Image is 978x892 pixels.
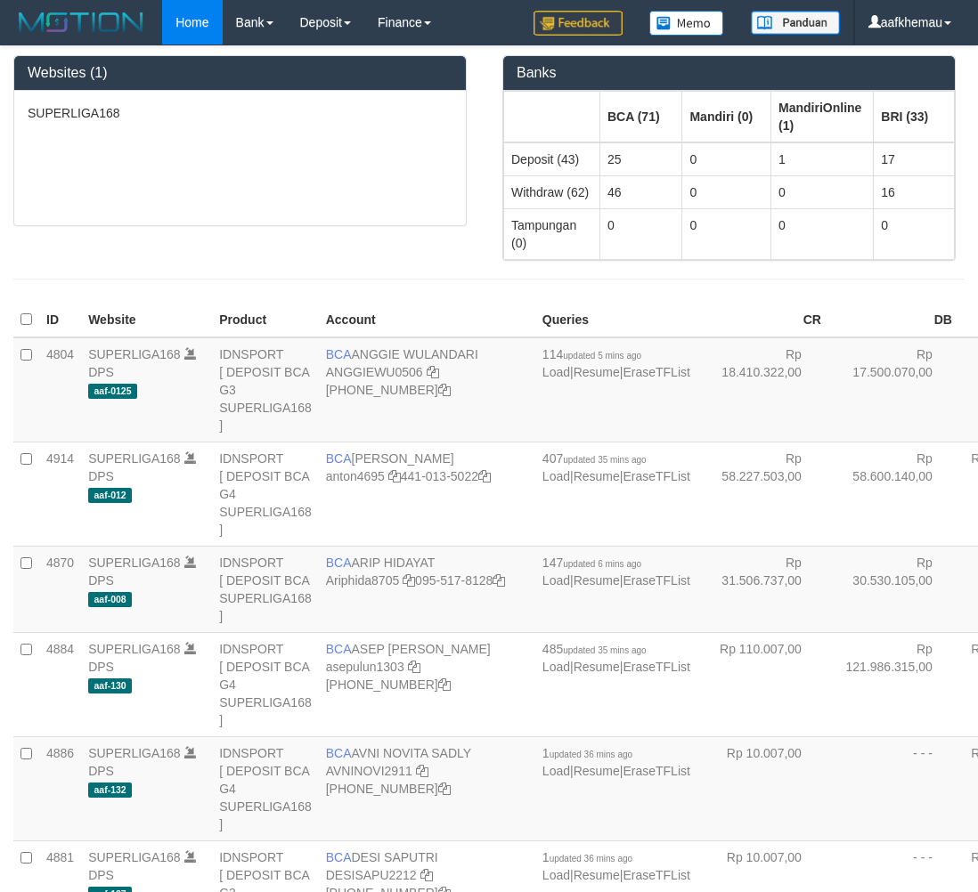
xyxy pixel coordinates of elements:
[542,850,632,864] span: 1
[319,736,535,840] td: AVNI NOVITA SADLY [PHONE_NUMBER]
[438,782,451,796] a: Copy 4062280135 to clipboard
[828,632,959,736] td: Rp 121.986.315,00
[212,736,319,840] td: IDNSPORT [ DEPOSIT BCA G4 SUPERLIGA168 ]
[427,365,439,379] a: Copy ANGGIEWU0506 to clipboard
[326,451,352,466] span: BCA
[550,750,632,759] span: updated 36 mins ago
[542,660,570,674] a: Load
[623,469,689,483] a: EraseTFList
[13,9,149,36] img: MOTION_logo.png
[517,65,941,81] h3: Banks
[212,632,319,736] td: IDNSPORT [ DEPOSIT BCA G4 SUPERLIGA168 ]
[88,451,181,466] a: SUPERLIGA168
[88,488,132,503] span: aaf-012
[88,678,132,693] span: aaf-130
[697,442,828,546] td: Rp 58.227.503,00
[39,736,81,840] td: 4886
[326,764,412,778] a: AVNINOVI2911
[542,850,690,882] span: | |
[771,142,874,176] td: 1
[563,559,641,569] span: updated 6 mins ago
[504,208,600,259] td: Tampungan (0)
[88,746,181,760] a: SUPERLIGA168
[319,632,535,736] td: ASEP [PERSON_NAME] [PHONE_NUMBER]
[697,736,828,840] td: Rp 10.007,00
[438,677,451,692] a: Copy 4062281875 to clipboard
[542,347,690,379] span: | |
[542,451,690,483] span: | |
[600,175,682,208] td: 46
[828,442,959,546] td: Rp 58.600.140,00
[403,573,415,588] a: Copy Ariphida8705 to clipboard
[326,555,352,570] span: BCA
[771,91,874,142] th: Group: activate to sort column ascending
[682,175,771,208] td: 0
[326,642,352,656] span: BCA
[326,347,352,361] span: BCA
[88,555,181,570] a: SUPERLIGA168
[874,91,955,142] th: Group: activate to sort column ascending
[88,642,181,656] a: SUPERLIGA168
[408,660,420,674] a: Copy asepulun1303 to clipboard
[574,868,620,882] a: Resume
[828,337,959,442] td: Rp 17.500.070,00
[682,208,771,259] td: 0
[623,660,689,674] a: EraseTFList
[771,175,874,208] td: 0
[542,642,647,656] span: 485
[212,337,319,442] td: IDNSPORT [ DEPOSIT BCA G3 SUPERLIGA168 ]
[326,469,385,483] a: anton4695
[563,351,641,361] span: updated 5 mins ago
[319,546,535,632] td: ARIP HIDAYAT 095-517-8128
[28,65,452,81] h3: Websites (1)
[874,142,955,176] td: 17
[504,142,600,176] td: Deposit (43)
[574,365,620,379] a: Resume
[81,632,212,736] td: DPS
[771,208,874,259] td: 0
[88,850,181,864] a: SUPERLIGA168
[326,573,400,588] a: Ariphida8705
[493,573,505,588] a: Copy 0955178128 to clipboard
[535,303,697,337] th: Queries
[828,303,959,337] th: DB
[751,11,840,35] img: panduan.png
[319,442,535,546] td: [PERSON_NAME] 441-013-5022
[81,337,212,442] td: DPS
[542,573,570,588] a: Load
[39,442,81,546] td: 4914
[697,303,828,337] th: CR
[542,451,647,466] span: 407
[874,208,955,259] td: 0
[623,573,689,588] a: EraseTFList
[420,868,433,882] a: Copy DESISAPU2212 to clipboard
[542,868,570,882] a: Load
[600,142,682,176] td: 25
[39,303,81,337] th: ID
[212,303,319,337] th: Product
[81,736,212,840] td: DPS
[542,347,641,361] span: 114
[504,175,600,208] td: Withdraw (62)
[326,868,417,882] a: DESISAPU2212
[697,546,828,632] td: Rp 31.506.737,00
[600,91,682,142] th: Group: activate to sort column ascending
[623,365,689,379] a: EraseTFList
[212,442,319,546] td: IDNSPORT [ DEPOSIT BCA G4 SUPERLIGA168 ]
[326,746,352,760] span: BCA
[326,850,352,864] span: BCA
[81,303,212,337] th: Website
[542,555,641,570] span: 147
[88,384,137,399] span: aaf-0125
[682,142,771,176] td: 0
[438,383,451,397] a: Copy 4062213373 to clipboard
[478,469,491,483] a: Copy 4410135022 to clipboard
[326,660,404,674] a: asepulun1303
[623,764,689,778] a: EraseTFList
[212,546,319,632] td: IDNSPORT [ DEPOSIT BCA SUPERLIGA168 ]
[28,104,452,122] p: SUPERLIGA168
[534,11,623,36] img: Feedback.jpg
[574,469,620,483] a: Resume
[550,854,632,864] span: updated 36 mins ago
[649,11,724,36] img: Button%20Memo.svg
